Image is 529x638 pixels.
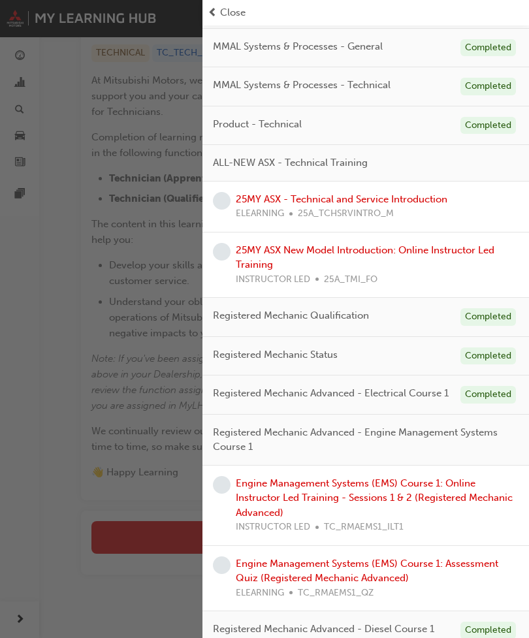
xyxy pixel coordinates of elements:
span: INSTRUCTOR LED [236,520,310,535]
div: Completed [460,308,516,326]
span: prev-icon [208,5,217,20]
a: 25MY ASX New Model Introduction: Online Instructor Led Training [236,244,494,271]
div: Completed [460,386,516,404]
span: ELEARNING [236,206,284,221]
span: TC_RMAEMS1_ILT1 [324,520,404,535]
button: prev-iconClose [208,5,524,20]
span: Registered Mechanic Advanced - Diesel Course 1 [213,622,434,637]
span: Close [220,5,246,20]
span: MMAL Systems & Processes - Technical [213,78,391,93]
a: 25MY ASX - Technical and Service Introduction [236,193,447,205]
span: 25A_TMI_FO [324,272,377,287]
span: Registered Mechanic Advanced - Electrical Course 1 [213,386,449,401]
div: Completed [460,117,516,135]
div: Completed [460,78,516,95]
span: learningRecordVerb_NONE-icon [213,556,231,574]
span: ALL-NEW ASX - Technical Training [213,155,368,170]
span: Registered Mechanic Advanced - Engine Management Systems Course 1 [213,425,508,455]
span: Product - Technical [213,117,302,132]
span: INSTRUCTOR LED [236,272,310,287]
span: learningRecordVerb_NONE-icon [213,192,231,210]
span: 25A_TCHSRVINTRO_M [298,206,394,221]
span: learningRecordVerb_NONE-icon [213,243,231,261]
span: ELEARNING [236,586,284,601]
span: TC_RMAEMS1_QZ [298,586,374,601]
a: Engine Management Systems (EMS) Course 1: Online Instructor Led Training - Sessions 1 & 2 (Regist... [236,477,513,518]
span: Registered Mechanic Status [213,347,338,362]
span: MMAL Systems & Processes - General [213,39,383,54]
div: Completed [460,39,516,57]
div: Completed [460,347,516,365]
a: Engine Management Systems (EMS) Course 1: Assessment Quiz (Registered Mechanic Advanced) [236,558,498,584]
span: learningRecordVerb_NONE-icon [213,476,231,494]
span: Registered Mechanic Qualification [213,308,369,323]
